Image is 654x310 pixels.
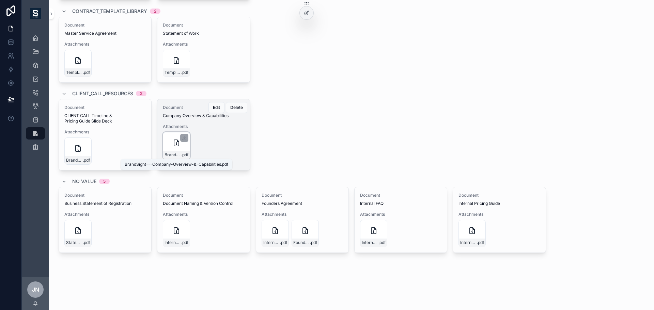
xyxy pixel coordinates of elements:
[208,102,224,113] button: Edit
[360,212,441,217] span: Attachments
[103,179,106,184] div: 5
[262,201,343,206] span: Founders Agreement
[83,240,90,245] span: .pdf
[163,201,244,206] span: Document Naming & Version Control
[293,240,310,245] span: Founder's-Agreements-Signatures-
[310,240,317,245] span: .pdf
[163,22,244,28] span: Document
[360,193,441,198] span: Document
[362,240,378,245] span: Internal_FAQ_JN_Final.docx---Google-Docs
[64,31,146,36] span: Master Service Agreement
[64,212,146,217] span: Attachments
[157,99,250,170] a: DocumentCompany Overview & CapabilitiesAttachmentsBrandSight---Company-Overview-&-Capabilities.pd...
[460,240,477,245] span: Internal_SOP_PricingGuide-_JN_V04__rewrite---Google-Docs
[66,158,83,163] span: BrandSight---Timeline-&-Pricing-Guide
[181,240,188,245] span: .pdf
[453,187,546,253] a: DocumentInternal Pricing GuideAttachmentsInternal_SOP_PricingGuide-_JN_V04__rewrite---Google-Docs...
[72,8,147,15] span: CONTRACT_TEMPLATE_LIBRARY
[72,178,96,185] span: No value
[66,70,83,75] span: Template_MasterServiceAgreement_JN_Final.docx---Google-Docs
[213,105,220,110] span: Edit
[163,124,244,129] span: Attachments
[165,240,181,245] span: Internal_SOP_DocumentNaming&VersionControl_JN_Final---Google-Docs
[64,201,146,206] span: Business Statement of Registration
[64,22,146,28] span: Document
[165,152,181,158] span: BrandSight---Company-Overview-&-Capabilities
[165,70,181,75] span: Template_SOWContract_JN_Final.docx---Google-Docs
[458,201,540,206] span: Internal Pricing Guide
[354,187,447,253] a: DocumentInternal FAQAttachmentsInternal_FAQ_JN_Final.docx---Google-Docs.pdf
[226,102,247,113] button: Delete
[256,187,349,253] a: DocumentFounders AgreementAttachmentsInternal_FoundersAgreement_JN_Final.docx---Google-Docs.pdfFo...
[72,90,133,97] span: CLIENT_CALL_RESOURCES
[360,201,441,206] span: Internal FAQ
[163,193,244,198] span: Document
[280,240,287,245] span: .pdf
[230,105,243,110] span: Delete
[181,152,188,158] span: .pdf
[181,70,188,75] span: .pdf
[66,240,83,245] span: Statement-of-Registration
[163,31,244,36] span: Statement of Work
[64,105,146,110] span: Document
[30,8,41,19] img: App logo
[32,285,39,294] span: JN
[64,129,146,135] span: Attachments
[83,158,90,163] span: .pdf
[263,240,280,245] span: Internal_FoundersAgreement_JN_Final.docx---Google-Docs
[458,212,540,217] span: Attachments
[163,105,244,110] span: Document
[64,193,146,198] span: Document
[125,162,228,167] div: BrandSight---Company-Overview-&-Capabilities.pdf
[163,113,244,118] span: Company Overview & Capabilities
[59,17,152,83] a: DocumentMaster Service AgreementAttachmentsTemplate_MasterServiceAgreement_JN_Final.docx---Google...
[64,42,146,47] span: Attachments
[83,70,90,75] span: .pdf
[154,9,156,14] div: 2
[64,113,146,124] span: CLIENT CALL Timeline & Pricing Guide Slide Deck
[262,212,343,217] span: Attachments
[157,17,250,83] a: DocumentStatement of WorkAttachmentsTemplate_SOWContract_JN_Final.docx---Google-Docs.pdf
[262,193,343,198] span: Document
[59,187,152,253] a: DocumentBusiness Statement of RegistrationAttachmentsStatement-of-Registration.pdf
[157,187,250,253] a: DocumentDocument Naming & Version ControlAttachmentsInternal_SOP_DocumentNaming&VersionControl_JN...
[163,212,244,217] span: Attachments
[140,91,142,96] div: 2
[378,240,386,245] span: .pdf
[458,193,540,198] span: Document
[59,99,152,170] a: DocumentCLIENT CALL Timeline & Pricing Guide Slide DeckAttachmentsBrandSight---Timeline-&-Pricing...
[163,42,244,47] span: Attachments
[477,240,484,245] span: .pdf
[22,27,49,162] div: scrollable content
